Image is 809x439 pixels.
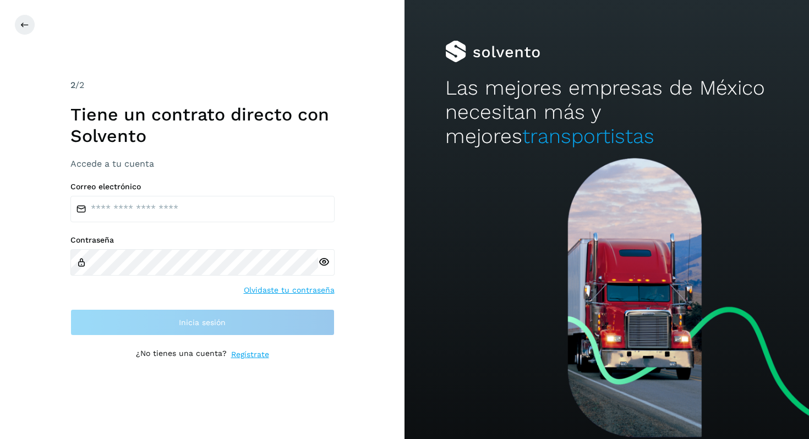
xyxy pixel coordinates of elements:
[70,79,335,92] div: /2
[231,349,269,360] a: Regístrate
[70,158,335,169] h3: Accede a tu cuenta
[445,76,769,149] h2: Las mejores empresas de México necesitan más y mejores
[70,235,335,245] label: Contraseña
[244,284,335,296] a: Olvidaste tu contraseña
[136,349,227,360] p: ¿No tienes una cuenta?
[522,124,654,148] span: transportistas
[70,104,335,146] h1: Tiene un contrato directo con Solvento
[179,319,226,326] span: Inicia sesión
[70,182,335,191] label: Correo electrónico
[70,309,335,336] button: Inicia sesión
[70,80,75,90] span: 2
